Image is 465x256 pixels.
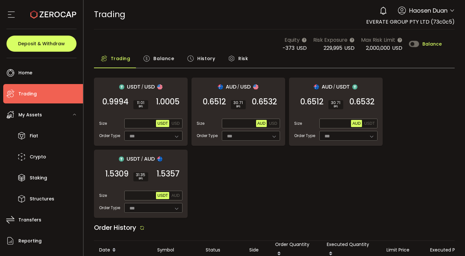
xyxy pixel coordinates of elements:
[363,120,376,127] button: USDT
[237,84,239,90] em: /
[296,44,307,52] span: USD
[141,84,143,90] em: /
[136,101,146,105] span: 11.01
[349,99,375,105] span: 0.6532
[157,156,162,162] img: aud_portfolio.svg
[201,246,244,254] div: Status
[422,42,442,46] span: Balance
[240,83,251,91] span: USD
[111,52,130,65] span: Trading
[94,9,125,20] span: Trading
[152,246,201,254] div: Symbol
[99,193,107,198] span: Size
[244,246,270,254] div: Side
[156,99,180,105] span: 1.0005
[136,177,146,181] i: BPS
[156,120,169,127] button: USDT
[171,121,180,126] span: USD
[18,89,37,99] span: Trading
[171,193,180,198] span: AUD
[352,121,360,126] span: AUD
[197,121,204,126] span: Size
[105,171,129,177] span: 1.5309
[197,133,218,139] span: Order Type
[18,236,42,246] span: Reporting
[294,121,302,126] span: Size
[313,36,347,44] span: Risk Exposure
[331,105,341,109] i: BPS
[136,105,146,109] i: BPS
[102,99,129,105] span: 0.9994
[253,84,258,90] img: usd_portfolio.svg
[268,120,278,127] button: USD
[238,52,248,65] span: Risk
[99,133,120,139] span: Order Type
[366,18,455,26] span: EVERATE GROUP PTY LTD (73c0c5)
[284,36,300,44] span: Equity
[364,121,375,126] span: USDT
[381,246,425,254] div: Limit Price
[233,105,243,109] i: BPS
[94,245,152,256] div: Date
[141,156,143,162] em: /
[156,192,169,199] button: USDT
[294,133,315,139] span: Order Type
[144,155,155,163] span: AUD
[226,83,236,91] span: AUD
[283,44,294,52] span: -373
[144,83,155,91] span: USD
[157,121,168,126] span: USDT
[127,155,140,163] span: USDT
[170,120,181,127] button: USD
[331,101,341,105] span: 30.71
[99,205,120,211] span: Order Type
[257,121,265,126] span: AUD
[30,152,46,162] span: Crypto
[119,84,124,90] img: usdt_portfolio.svg
[269,121,277,126] span: USD
[6,36,77,52] button: Deposit & Withdraw
[352,84,357,90] img: usdt_portfolio.svg
[300,99,324,105] span: 0.6512
[324,44,342,52] span: 229,995
[157,171,180,177] span: 1.5357
[322,83,332,91] span: AUD
[30,194,54,204] span: Structures
[18,110,42,120] span: My Assets
[18,68,32,78] span: Home
[252,99,277,105] span: 0.6532
[119,156,124,162] img: usdt_portfolio.svg
[388,186,465,256] iframe: Chat Widget
[366,44,390,52] span: 2,000,000
[157,84,162,90] img: usd_portfolio.svg
[361,36,395,44] span: Max Risk Limit
[153,52,174,65] span: Balance
[314,84,319,90] img: aud_portfolio.svg
[30,131,38,141] span: Fiat
[197,52,215,65] span: History
[136,173,146,177] span: 31.35
[409,6,448,15] span: Haosen Duan
[233,101,243,105] span: 30.71
[18,215,41,225] span: Transfers
[157,193,168,198] span: USDT
[94,223,136,232] span: Order History
[18,41,65,46] span: Deposit & Withdraw
[99,121,107,126] span: Size
[30,173,47,183] span: Staking
[127,83,140,91] span: USDT
[351,120,362,127] button: AUD
[170,192,181,199] button: AUD
[256,120,267,127] button: AUD
[336,83,350,91] span: USDT
[218,84,223,90] img: aud_portfolio.svg
[333,84,335,90] em: /
[344,44,355,52] span: USD
[392,44,402,52] span: USD
[203,99,226,105] span: 0.6512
